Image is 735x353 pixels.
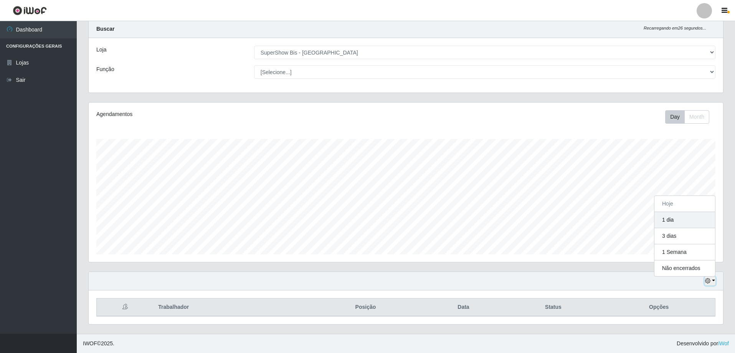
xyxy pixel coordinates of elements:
span: © 2025 . [83,340,114,348]
th: Status [504,298,603,317]
th: Opções [603,298,715,317]
th: Data [423,298,504,317]
a: iWof [718,340,729,346]
button: Day [665,110,685,124]
button: 1 Semana [654,244,715,260]
strong: Buscar [96,26,114,32]
th: Posição [308,298,423,317]
label: Loja [96,46,106,54]
div: Agendamentos [96,110,348,118]
button: 1 dia [654,212,715,228]
span: Desenvolvido por [677,340,729,348]
button: Não encerrados [654,260,715,276]
button: Hoje [654,196,715,212]
span: IWOF [83,340,97,346]
label: Função [96,65,114,73]
img: CoreUI Logo [13,6,47,15]
button: 3 dias [654,228,715,244]
button: Month [684,110,709,124]
div: First group [665,110,709,124]
i: Recarregando em 26 segundos... [644,26,706,30]
th: Trabalhador [154,298,308,317]
div: Toolbar with button groups [665,110,715,124]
